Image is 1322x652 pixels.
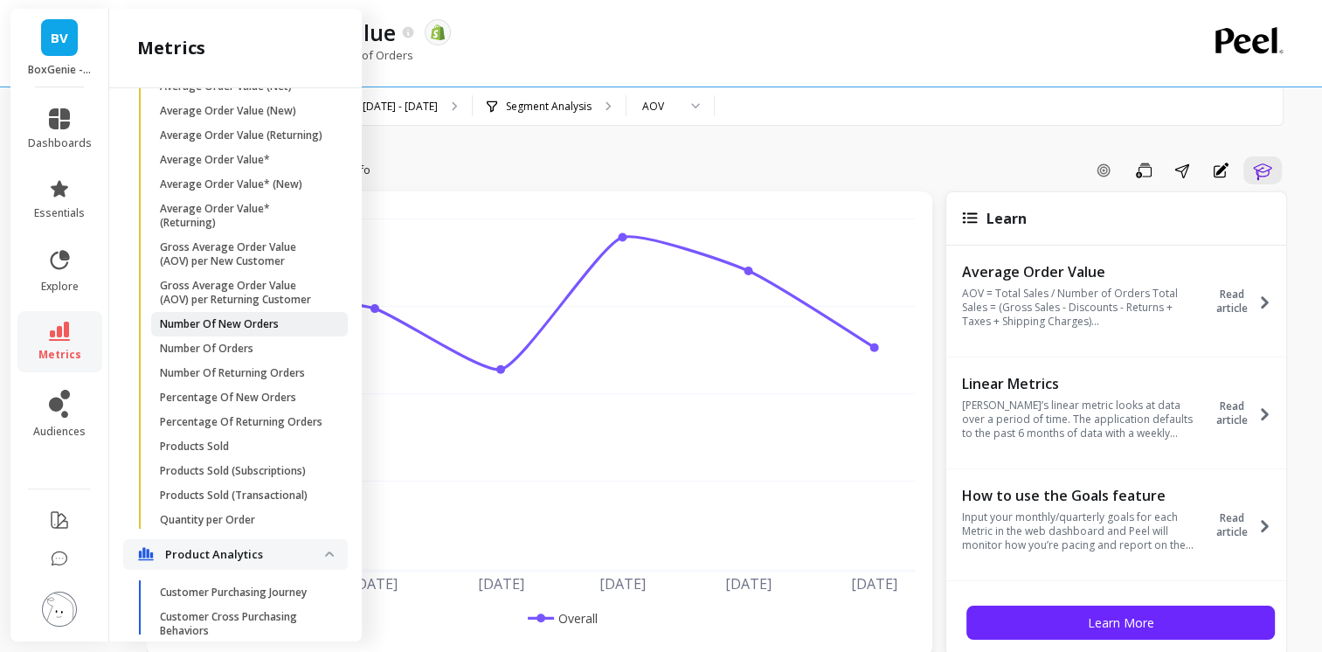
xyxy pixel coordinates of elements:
p: Input your monthly/quarterly goals for each Metric in the web dashboard and Peel will monitor how... [962,510,1202,552]
p: Customer Cross Purchasing Behaviors [160,610,327,638]
p: Number Of New Orders [160,317,279,331]
span: Read article [1207,511,1256,539]
p: Linear Metrics [962,375,1202,392]
p: Customer Purchasing Journey [160,586,307,600]
span: Read article [1207,288,1256,316]
button: Learn More [966,606,1275,640]
p: Gross Average Order Value (AOV) per Returning Customer [160,279,327,307]
p: Percentage Of Returning Orders [160,415,322,429]
span: dashboards [28,136,92,150]
span: essentials [34,206,85,220]
p: Number Of Orders [160,342,253,356]
p: BoxGenie - vanguard-packaging.myshopify.com [28,63,92,77]
span: metrics [38,348,81,362]
p: Gross Average Order Value (AOV) per New Customer [160,240,327,268]
button: Read article [1207,261,1282,342]
p: How to use the Goals feature [962,487,1202,504]
p: Products Sold (Subscriptions) [160,464,306,478]
p: Product Analytics [165,546,325,564]
p: Average Order Value* (Returning) [160,202,327,230]
img: navigation item icon [137,547,155,561]
p: Number Of Returning Orders [160,366,305,380]
p: Percentage Of New Orders [160,391,296,405]
span: Learn More [1088,614,1154,631]
p: Average Order Value* [160,153,270,167]
span: Learn [986,209,1027,228]
p: Products Sold (Transactional) [160,489,308,503]
span: BV [51,28,68,48]
span: audiences [33,425,86,439]
p: Average Order Value [962,263,1202,281]
p: Average Order Value* (New) [160,177,302,191]
p: [PERSON_NAME]’s linear metric looks at data over a period of time. The application defaults to th... [962,399,1202,440]
p: Products Sold [160,440,229,454]
p: Average Order Value (New) [160,104,296,118]
span: Read article [1207,399,1256,427]
button: Read article [1207,373,1282,454]
span: explore [41,280,79,294]
p: AOV = Total Sales / Number of Orders Total Sales = (Gross Sales - Discounts - Returns + Taxes + S... [962,287,1202,329]
h2: metrics [137,36,205,60]
img: profile picture [42,592,77,627]
p: Average Order Value (Returning) [160,128,322,142]
div: AOV [642,98,677,114]
button: Read article [1207,485,1282,565]
img: api.shopify.svg [430,24,446,40]
p: Segment Analysis [506,100,592,114]
img: down caret icon [325,551,334,557]
p: Quantity per Order [160,513,255,527]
